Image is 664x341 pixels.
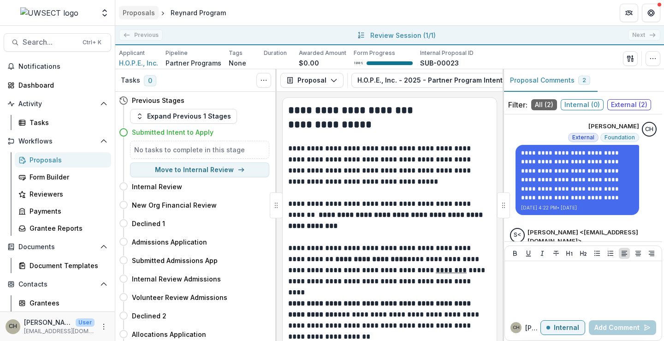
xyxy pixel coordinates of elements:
[620,4,638,22] button: Partners
[30,261,104,270] div: Document Templates
[578,248,589,259] button: Heading 2
[607,99,651,110] span: External ( 2 )
[299,58,319,68] p: $0.00
[592,248,603,259] button: Bullet List
[132,293,227,302] h4: Volunteer Review Admissions
[18,138,96,145] span: Workflows
[508,99,528,110] p: Filter:
[4,59,111,74] button: Notifications
[523,248,534,259] button: Underline
[528,228,657,246] p: [PERSON_NAME] <[EMAIL_ADDRESS][DOMAIN_NAME]>
[280,73,344,88] button: Proposal
[551,248,562,259] button: Strike
[30,155,104,165] div: Proposals
[521,204,634,211] p: [DATE] 4:22 PM • [DATE]
[264,49,287,57] p: Duration
[540,320,585,335] button: Internal
[4,239,111,254] button: Open Documents
[132,256,218,265] h4: Submitted Admissions App
[9,323,17,329] div: Carli Herz
[98,321,109,332] button: More
[619,248,630,259] button: Align Left
[354,60,363,66] p: 100 %
[30,118,104,127] div: Tasks
[572,134,594,141] span: External
[30,298,104,308] div: Grantees
[256,73,271,88] button: Toggle View Cancelled Tasks
[582,77,586,84] span: 2
[132,237,207,247] h4: Admissions Application
[299,49,346,57] p: Awarded Amount
[166,49,188,57] p: Pipeline
[633,248,644,259] button: Align Center
[119,49,145,57] p: Applicant
[81,37,103,48] div: Ctrl + K
[18,243,96,251] span: Documents
[24,327,95,335] p: [EMAIL_ADDRESS][DOMAIN_NAME]
[588,122,639,131] p: [PERSON_NAME]
[24,317,72,327] p: [PERSON_NAME]
[370,30,436,40] p: Review Session ( 1/1 )
[15,258,111,273] a: Document Templates
[642,4,660,22] button: Get Help
[420,49,474,57] p: Internal Proposal ID
[229,49,243,57] p: Tags
[605,134,635,141] span: Foundation
[132,311,166,321] h4: Declined 2
[132,274,221,284] h4: Internal Review Admissions
[18,63,107,71] span: Notifications
[510,248,521,259] button: Bold
[15,169,111,185] a: Form Builder
[123,8,155,18] div: Proposals
[15,203,111,219] a: Payments
[514,232,521,238] div: Stacey Smith <hopenewlondon@gmail.com>
[119,6,159,19] a: Proposals
[589,320,656,335] button: Add Comment
[554,324,579,332] p: Internal
[171,8,226,18] div: Reynard Program
[130,109,237,124] button: Expand Previous 1 Stages
[132,182,182,191] h4: Internal Review
[15,221,111,236] a: Grantee Reports
[132,200,217,210] h4: New Org Financial Review
[98,4,111,22] button: Open entity switcher
[229,58,246,68] p: None
[20,7,78,18] img: UWSECT logo
[30,172,104,182] div: Form Builder
[15,115,111,130] a: Tasks
[513,325,520,330] div: Carli Herz
[4,134,111,149] button: Open Workflows
[4,78,111,93] a: Dashboard
[531,99,557,110] span: All ( 2 )
[525,323,540,333] p: [PERSON_NAME]
[166,58,221,68] p: Partner Programs
[503,69,598,92] button: Proposal Comments
[132,219,165,228] h4: Declined 1
[18,100,96,108] span: Activity
[132,127,213,137] h4: Submitted Intent to Apply
[645,126,653,132] div: Carli Herz
[4,277,111,292] button: Open Contacts
[354,49,395,57] p: Form Progress
[119,58,158,68] a: H.O.P.E., Inc.
[30,189,104,199] div: Reviewers
[18,281,96,288] span: Contacts
[144,75,156,86] span: 0
[15,152,111,168] a: Proposals
[18,80,104,90] div: Dashboard
[605,248,616,259] button: Ordered List
[15,186,111,202] a: Reviewers
[76,318,95,327] p: User
[132,96,184,105] h4: Previous Stages
[134,145,265,155] h5: No tasks to complete in this stage
[356,30,367,41] button: All submissions
[537,248,548,259] button: Italicize
[564,248,575,259] button: Heading 1
[30,223,104,233] div: Grantee Reports
[23,38,77,47] span: Search...
[351,73,559,88] button: H.O.P.E., Inc. - 2025 - Partner Program Intent to Apply
[646,248,657,259] button: Align Right
[561,99,604,110] span: Internal ( 0 )
[121,77,140,84] h3: Tasks
[132,329,206,339] h4: Allocations Application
